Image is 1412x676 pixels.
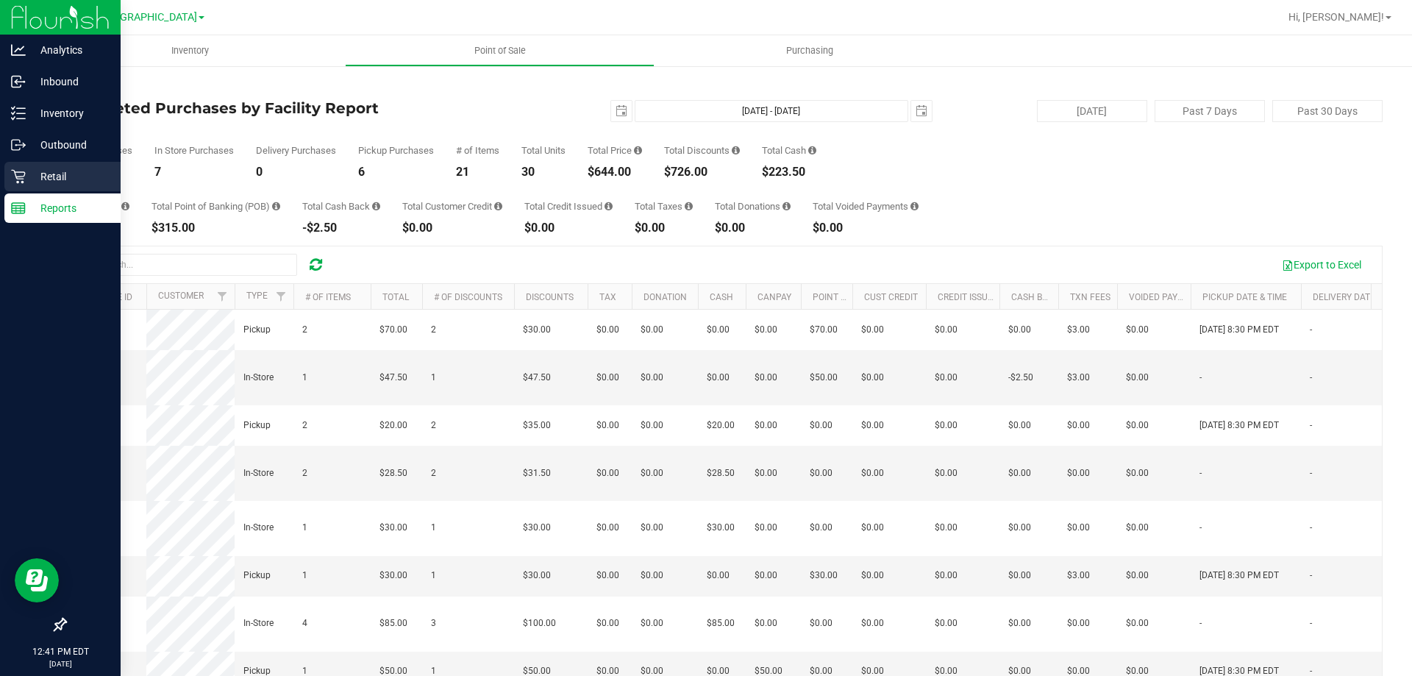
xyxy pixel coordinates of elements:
[605,202,613,211] i: Sum of all account credit issued for all refunds from returned purchases in the date range.
[664,146,740,155] div: Total Discounts
[521,166,566,178] div: 30
[1067,419,1090,433] span: $0.00
[11,201,26,216] inline-svg: Reports
[243,419,271,433] span: Pickup
[707,616,735,630] span: $85.00
[782,202,791,211] i: Sum of all round-up-to-next-dollar total price adjustments for all purchases in the date range.
[596,419,619,433] span: $0.00
[755,466,777,480] span: $0.00
[65,100,504,116] h4: Completed Purchases by Facility Report
[382,292,409,302] a: Total
[808,146,816,155] i: Sum of the successful, non-voided cash payment transactions for all purchases in the date range. ...
[243,521,274,535] span: In-Store
[456,166,499,178] div: 21
[1310,466,1312,480] span: -
[523,569,551,583] span: $30.00
[1310,323,1312,337] span: -
[1199,616,1202,630] span: -
[523,616,556,630] span: $100.00
[1199,569,1279,583] span: [DATE] 8:30 PM EDT
[7,658,114,669] p: [DATE]
[1199,371,1202,385] span: -
[1067,521,1090,535] span: $0.00
[596,466,619,480] span: $0.00
[345,35,655,66] a: Point of Sale
[11,74,26,89] inline-svg: Inbound
[935,419,958,433] span: $0.00
[1067,569,1090,583] span: $3.00
[523,371,551,385] span: $47.50
[861,569,884,583] span: $0.00
[588,146,642,155] div: Total Price
[757,292,791,302] a: CanPay
[911,101,932,121] span: select
[766,44,853,57] span: Purchasing
[715,202,791,211] div: Total Donations
[521,146,566,155] div: Total Units
[1126,466,1149,480] span: $0.00
[935,521,958,535] span: $0.00
[372,202,380,211] i: Sum of the cash-back amounts from rounded-up electronic payments for all purchases in the date ra...
[158,291,204,301] a: Customer
[685,202,693,211] i: Sum of the total taxes for all purchases in the date range.
[935,616,958,630] span: $0.00
[243,569,271,583] span: Pickup
[305,292,351,302] a: # of Items
[810,521,832,535] span: $0.00
[11,169,26,184] inline-svg: Retail
[707,419,735,433] span: $20.00
[935,323,958,337] span: $0.00
[76,254,297,276] input: Search...
[1313,292,1375,302] a: Delivery Date
[762,146,816,155] div: Total Cash
[810,419,832,433] span: $0.00
[641,323,663,337] span: $0.00
[910,202,919,211] i: Sum of all voided payment transaction amounts, excluding tips and transaction fees, for all purch...
[379,616,407,630] span: $85.00
[810,616,832,630] span: $0.00
[643,292,687,302] a: Donation
[402,202,502,211] div: Total Customer Credit
[635,222,693,234] div: $0.00
[1126,371,1149,385] span: $0.00
[1155,100,1265,122] button: Past 7 Days
[596,323,619,337] span: $0.00
[26,41,114,59] p: Analytics
[302,466,307,480] span: 2
[379,323,407,337] span: $70.00
[302,371,307,385] span: 1
[861,371,884,385] span: $0.00
[15,558,59,602] iframe: Resource center
[732,146,740,155] i: Sum of the discount values applied to the all purchases in the date range.
[1310,616,1312,630] span: -
[1126,521,1149,535] span: $0.00
[810,323,838,337] span: $70.00
[523,521,551,535] span: $30.00
[707,323,730,337] span: $0.00
[431,569,436,583] span: 1
[1070,292,1110,302] a: Txn Fees
[935,371,958,385] span: $0.00
[938,292,999,302] a: Credit Issued
[655,35,964,66] a: Purchasing
[634,146,642,155] i: Sum of the total prices of all purchases in the date range.
[524,202,613,211] div: Total Credit Issued
[935,466,958,480] span: $0.00
[1067,371,1090,385] span: $3.00
[864,292,918,302] a: Cust Credit
[26,168,114,185] p: Retail
[1126,323,1149,337] span: $0.00
[1067,616,1090,630] span: $0.00
[154,146,234,155] div: In Store Purchases
[256,146,336,155] div: Delivery Purchases
[1011,292,1060,302] a: Cash Back
[1199,323,1279,337] span: [DATE] 8:30 PM EDT
[269,284,293,309] a: Filter
[402,222,502,234] div: $0.00
[755,323,777,337] span: $0.00
[1008,466,1031,480] span: $0.00
[379,521,407,535] span: $30.00
[151,202,280,211] div: Total Point of Banking (POB)
[861,521,884,535] span: $0.00
[1272,252,1371,277] button: Export to Excel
